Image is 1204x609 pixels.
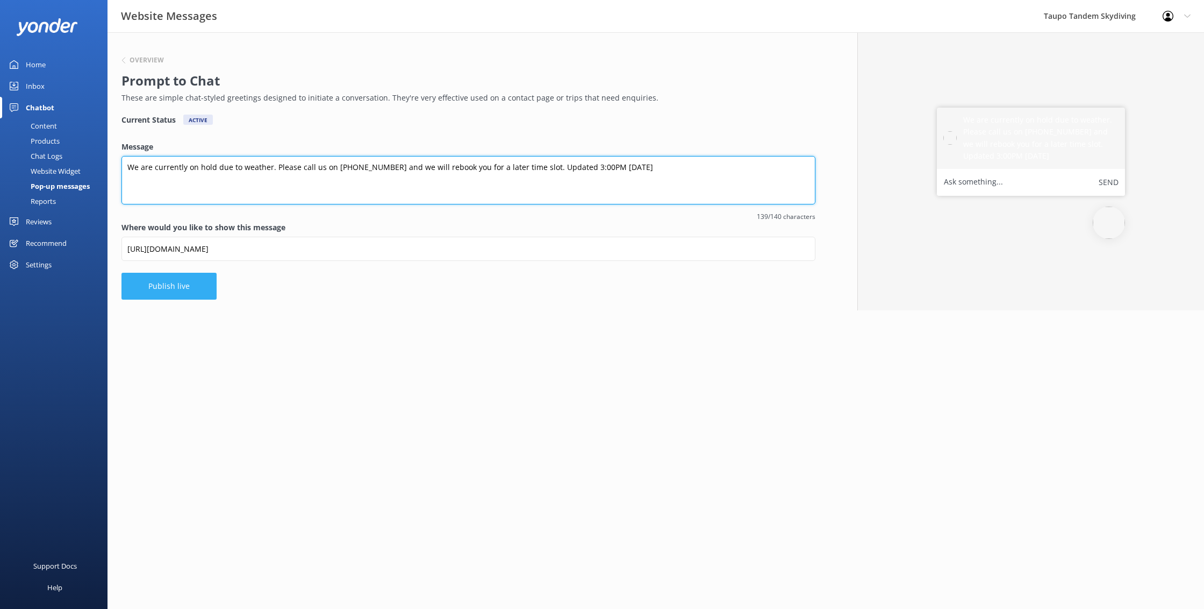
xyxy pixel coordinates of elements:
a: Reports [6,194,107,209]
div: Recommend [26,232,67,254]
a: Content [6,118,107,133]
div: Home [26,54,46,75]
h3: Website Messages [121,8,217,25]
div: Pop-up messages [6,179,90,194]
div: Inbox [26,75,45,97]
button: Send [1099,175,1119,189]
div: Support Docs [33,555,77,577]
div: Reports [6,194,56,209]
div: Help [47,577,62,598]
div: Active [183,115,213,125]
div: Chat Logs [6,148,62,164]
div: Website Widget [6,164,81,179]
h2: Prompt to Chat [121,70,810,91]
button: Overview [121,57,164,63]
a: Website Widget [6,164,107,179]
label: Where would you like to show this message [121,222,815,233]
label: Message [121,141,815,153]
span: 139/140 characters [121,211,815,222]
p: These are simple chat-styled greetings designed to initiate a conversation. They're very effectiv... [121,92,810,104]
label: Ask something... [944,175,1003,189]
img: yonder-white-logo.png [16,18,78,36]
div: Chatbot [26,97,54,118]
div: Content [6,118,57,133]
h6: Overview [130,57,164,63]
h4: Current Status [121,115,176,125]
input: https://www.example.com/page [121,237,815,261]
textarea: We are currently on hold due to weather. Please call us on [PHONE_NUMBER] and we will rebook you ... [121,156,815,204]
a: Pop-up messages [6,179,107,194]
div: Reviews [26,211,52,232]
h5: We are currently on hold due to weather. Please call us on [PHONE_NUMBER] and we will rebook you ... [963,114,1119,162]
a: Chat Logs [6,148,107,164]
button: Publish live [121,273,217,300]
div: Settings [26,254,52,275]
a: Products [6,133,107,148]
div: Products [6,133,60,148]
